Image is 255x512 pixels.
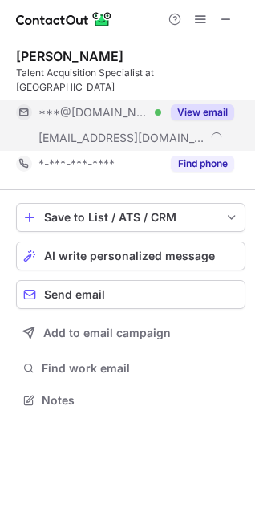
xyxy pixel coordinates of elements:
[43,327,171,339] span: Add to email campaign
[16,319,245,347] button: Add to email campaign
[38,131,205,145] span: [EMAIL_ADDRESS][DOMAIN_NAME]
[16,10,112,29] img: ContactOut v5.3.10
[42,361,239,376] span: Find work email
[171,156,234,172] button: Reveal Button
[16,389,245,412] button: Notes
[38,105,149,120] span: ***@[DOMAIN_NAME]
[44,250,215,262] span: AI write personalized message
[42,393,239,408] span: Notes
[16,203,245,232] button: save-profile-one-click
[16,357,245,380] button: Find work email
[16,48,123,64] div: [PERSON_NAME]
[171,104,234,120] button: Reveal Button
[16,242,245,270] button: AI write personalized message
[44,211,217,224] div: Save to List / ATS / CRM
[16,280,245,309] button: Send email
[44,288,105,301] span: Send email
[16,66,245,95] div: Talent Acquisition Specialist at [GEOGRAPHIC_DATA]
